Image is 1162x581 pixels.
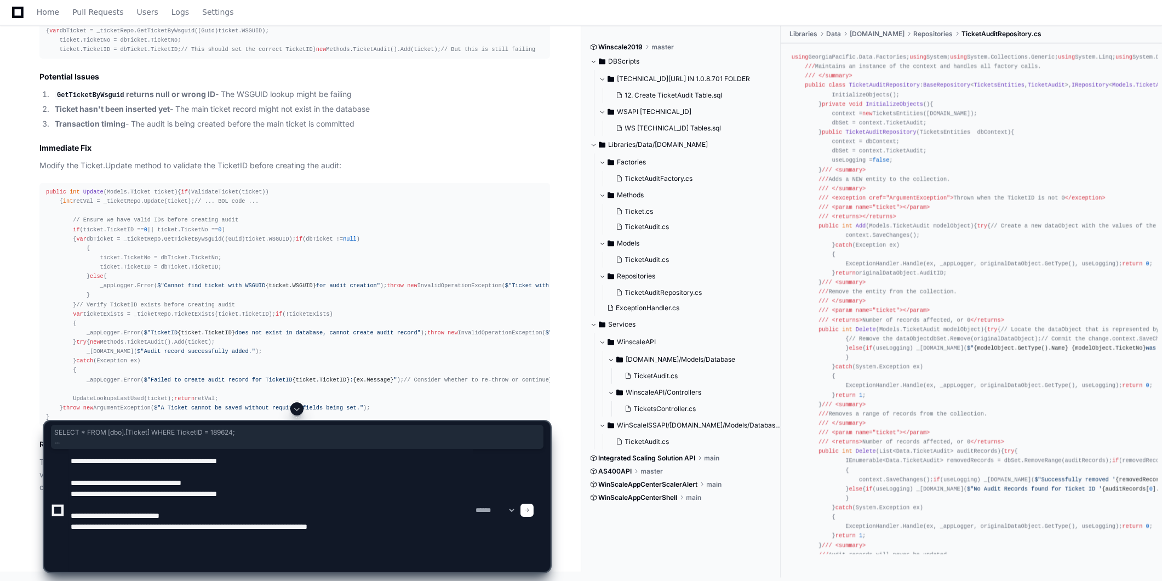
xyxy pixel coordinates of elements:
[909,54,926,60] span: using
[849,100,862,107] span: void
[51,88,550,101] li: - The WSGUID lookup might be failing
[39,160,550,172] p: Modify the Ticket.Update method to validate the TicketID before creating the audit:
[866,345,872,351] span: if
[818,326,984,332] span: ( )
[608,189,614,202] svg: Directory
[789,30,817,38] span: Libraries
[625,91,723,100] span: 12. Create TicketAudit Table.sql
[616,386,623,399] svg: Directory
[55,90,126,100] code: GetTicketByWsguid
[73,226,79,233] span: if
[849,335,930,342] span: // Remove the dataObject
[903,204,930,210] span: </param>
[599,70,772,88] button: [TECHNICAL_ID][URL] IN 1.0.8.701 FOLDER
[842,326,852,332] span: int
[546,329,688,336] span: $"TicketID does not exist"
[63,198,73,204] span: int
[792,54,809,60] span: using
[617,107,692,116] span: WSAPI [TECHNICAL_ID]
[805,72,815,79] span: ///
[625,223,669,231] span: TicketAudit.cs
[859,391,862,398] span: 1
[845,129,916,135] span: TicketAuditRepository
[55,119,125,128] strong: Transaction timing
[832,195,954,201] span: <exception cref="ArgumentException">
[818,185,828,192] span: ///
[818,316,1004,323] span: Number of records affected, or 0
[805,82,825,88] span: public
[832,213,862,220] span: <returns>
[818,223,839,229] span: public
[144,226,147,233] span: 0
[599,43,643,52] span: Winscale2019
[1065,195,1106,201] span: </exception>
[818,213,828,220] span: ///
[407,282,417,289] span: new
[862,213,896,220] span: </returns>
[822,100,845,107] span: private
[961,30,1041,38] span: TicketAuditRepository.cs
[625,288,702,297] span: TicketAuditRepository.cs
[404,377,549,383] span: // Consider whether to re-throw or continue
[974,345,1068,351] span: {modelObject.GetType().Name}
[920,129,1008,135] span: TicketsEntities dbContext
[608,335,614,349] svg: Directory
[174,395,194,402] span: return
[805,63,815,70] span: ///
[609,140,708,149] span: Libraries/Data/[DOMAIN_NAME]
[625,124,722,133] span: WS [TECHNICAL_ID] Tables.sql
[612,121,766,136] button: WS [TECHNICAL_ID] Tables.sql
[608,237,614,250] svg: Directory
[822,129,1011,135] span: ( )
[879,326,981,332] span: Models.TicketAudit modelObject
[599,333,781,351] button: WinscaleAPI
[1146,260,1149,267] span: 0
[818,316,828,323] span: ///
[1041,335,1112,342] span: // Commit the change.
[144,377,397,383] span: $"Failed to create audit record for TicketID : "
[873,157,890,163] span: false
[90,339,100,345] span: new
[822,100,930,107] span: ()
[835,363,852,370] span: catch
[862,110,872,117] span: new
[46,189,66,195] span: public
[950,54,967,60] span: using
[818,223,974,229] span: ( )
[39,71,550,82] h2: Potential Issues
[1072,345,1146,351] span: {modelObject.TicketNo}
[441,46,536,53] span: // But this is still failing
[46,189,178,195] span: ( )
[609,57,640,66] span: DBScripts
[603,300,766,316] button: ExceptionHandler.cs
[818,175,828,182] span: ///
[612,252,766,267] button: TicketAudit.cs
[850,30,905,38] span: [DOMAIN_NAME]
[835,391,856,398] span: return
[90,273,104,280] span: else
[818,307,828,314] span: ///
[977,223,987,229] span: try
[37,9,59,15] span: Home
[617,272,656,281] span: Repositories
[617,338,656,346] span: WinscaleAPI
[76,236,86,242] span: var
[202,9,233,15] span: Settings
[849,345,862,351] span: else
[617,191,644,200] span: Methods
[54,428,540,446] span: SELECT * FROM [dbo].[Ticket] WHERE TicketID = 189624; -- 2. Check if the WSTicketNumber exists SE...
[55,104,170,113] strong: Ticket hasn't been inserted yet
[826,30,841,38] span: Data
[612,285,766,300] button: TicketAuditRepository.cs
[818,72,852,79] span: </summary>
[652,43,674,52] span: master
[818,288,957,295] span: Remove the entity from the collection.
[107,189,174,195] span: Models.Ticket ticket
[616,353,623,366] svg: Directory
[137,348,255,355] span: $"Audit record successfully added."
[616,304,680,312] span: ExceptionHandler.cs
[599,103,772,121] button: WSAPI [TECHNICAL_ID]
[55,89,215,99] strong: returns null or wrong ID
[617,239,640,248] span: Models
[818,298,828,304] span: ///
